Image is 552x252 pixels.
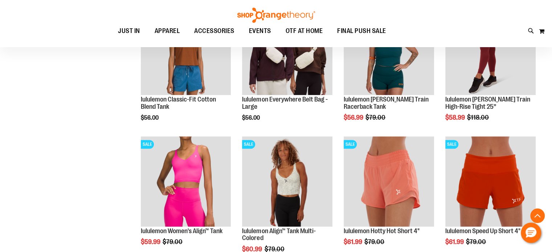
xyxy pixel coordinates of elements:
[330,23,393,40] a: FINAL PUSH SALE
[445,136,536,227] img: Product image for lululemon Speed Up Short 4"
[364,238,385,245] span: $79.00
[340,1,438,140] div: product
[344,114,364,121] span: $56.99
[147,23,187,39] a: APPAREL
[249,23,271,39] span: EVENTS
[137,1,235,140] div: product
[344,238,363,245] span: $61.99
[286,23,323,39] span: OTF AT HOME
[344,140,357,149] span: SALE
[344,227,420,235] a: lululemon Hotty Hot Short 4"
[242,96,327,110] a: lululemon Everywhere Belt Bag - Large
[141,5,231,95] img: lululemon Classic-Fit Cotton Blend Tank
[344,96,429,110] a: lululemon [PERSON_NAME] Train Racerback Tank
[242,136,332,228] a: Product image for lululemon Align™ Tank Multi-ColoredSALE
[141,227,222,235] a: lululemon Women's Align™ Tank
[236,8,316,23] img: Shop Orangetheory
[530,208,545,223] button: Back To Top
[141,238,161,245] span: $59.99
[242,140,255,149] span: SALE
[118,23,140,39] span: JUST IN
[344,136,434,228] a: lululemon Hotty Hot Short 4"SALE
[278,23,330,40] a: OTF AT HOME
[445,136,536,228] a: Product image for lululemon Speed Up Short 4"SALE
[337,23,386,39] span: FINAL PUSH SALE
[445,96,530,110] a: lululemon [PERSON_NAME] Train High-Rise Tight 25”
[445,5,536,96] a: Product image for lululemon Wunder Train High-Rise Tight 25”SALE
[344,5,434,96] a: lululemon Wunder Train Racerback TankSALE
[242,5,332,96] a: lululemon Everywhere Belt Bag - LargeNEW
[442,1,539,140] div: product
[521,223,541,243] button: Hello, have a question? Let’s chat.
[187,23,242,40] a: ACCESSORIES
[467,114,490,121] span: $118.00
[141,136,231,227] img: Product image for lululemon Womens Align Tank
[242,23,278,40] a: EVENTS
[111,23,147,40] a: JUST IN
[445,140,458,149] span: SALE
[242,227,315,242] a: lululemon Align™ Tank Multi-Colored
[155,23,180,39] span: APPAREL
[141,136,231,228] a: Product image for lululemon Womens Align TankSALE
[238,1,336,140] div: product
[141,5,231,96] a: lululemon Classic-Fit Cotton Blend Tank
[445,5,536,95] img: Product image for lululemon Wunder Train High-Rise Tight 25”
[445,114,466,121] span: $58.99
[141,140,154,149] span: SALE
[242,5,332,95] img: lululemon Everywhere Belt Bag - Large
[242,115,261,121] span: $56.00
[141,115,160,121] span: $56.00
[445,227,520,235] a: lululemon Speed Up Short 4"
[344,136,434,227] img: lululemon Hotty Hot Short 4"
[365,114,387,121] span: $79.00
[163,238,184,245] span: $79.00
[242,136,332,227] img: Product image for lululemon Align™ Tank Multi-Colored
[141,96,216,110] a: lululemon Classic-Fit Cotton Blend Tank
[466,238,487,245] span: $79.00
[445,238,465,245] span: $61.99
[194,23,234,39] span: ACCESSORIES
[344,5,434,95] img: lululemon Wunder Train Racerback Tank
